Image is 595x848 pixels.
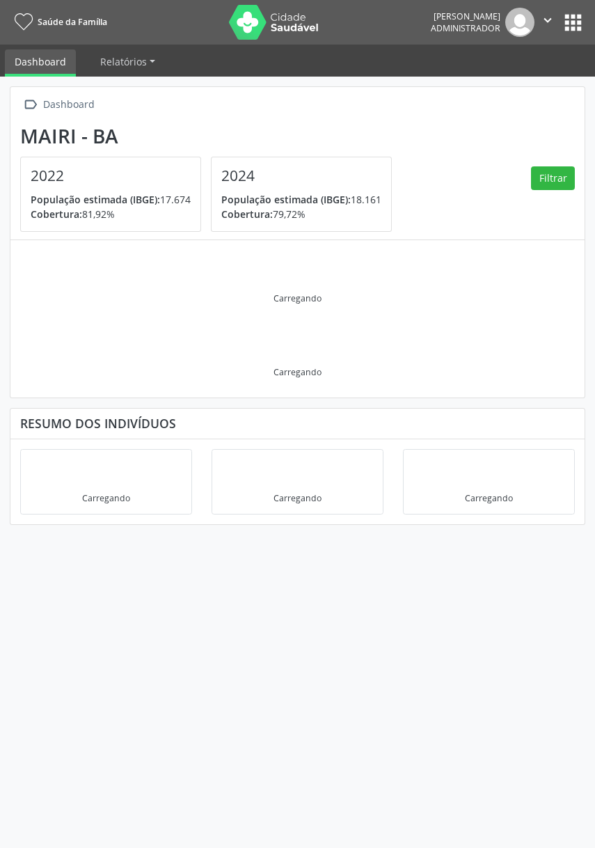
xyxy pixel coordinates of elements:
[20,95,97,115] a:  Dashboard
[31,167,191,184] h4: 2022
[273,492,322,504] div: Carregando
[90,49,165,74] a: Relatórios
[431,10,500,22] div: [PERSON_NAME]
[31,192,191,207] p: 17.674
[31,207,191,221] p: 81,92%
[431,22,500,34] span: Administrador
[273,292,322,304] div: Carregando
[505,8,534,37] img: img
[221,193,351,206] span: População estimada (IBGE):
[561,10,585,35] button: apps
[31,207,82,221] span: Cobertura:
[5,49,76,77] a: Dashboard
[100,55,147,68] span: Relatórios
[221,167,381,184] h4: 2024
[531,166,575,190] button: Filtrar
[540,13,555,28] i: 
[82,492,130,504] div: Carregando
[465,492,513,504] div: Carregando
[20,416,575,431] div: Resumo dos indivíduos
[31,193,160,206] span: População estimada (IBGE):
[38,16,107,28] span: Saúde da Família
[221,192,381,207] p: 18.161
[20,95,40,115] i: 
[221,207,381,221] p: 79,72%
[10,10,107,33] a: Saúde da Família
[20,125,402,148] div: Mairi - BA
[40,95,97,115] div: Dashboard
[534,8,561,37] button: 
[221,207,273,221] span: Cobertura:
[273,366,322,378] div: Carregando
